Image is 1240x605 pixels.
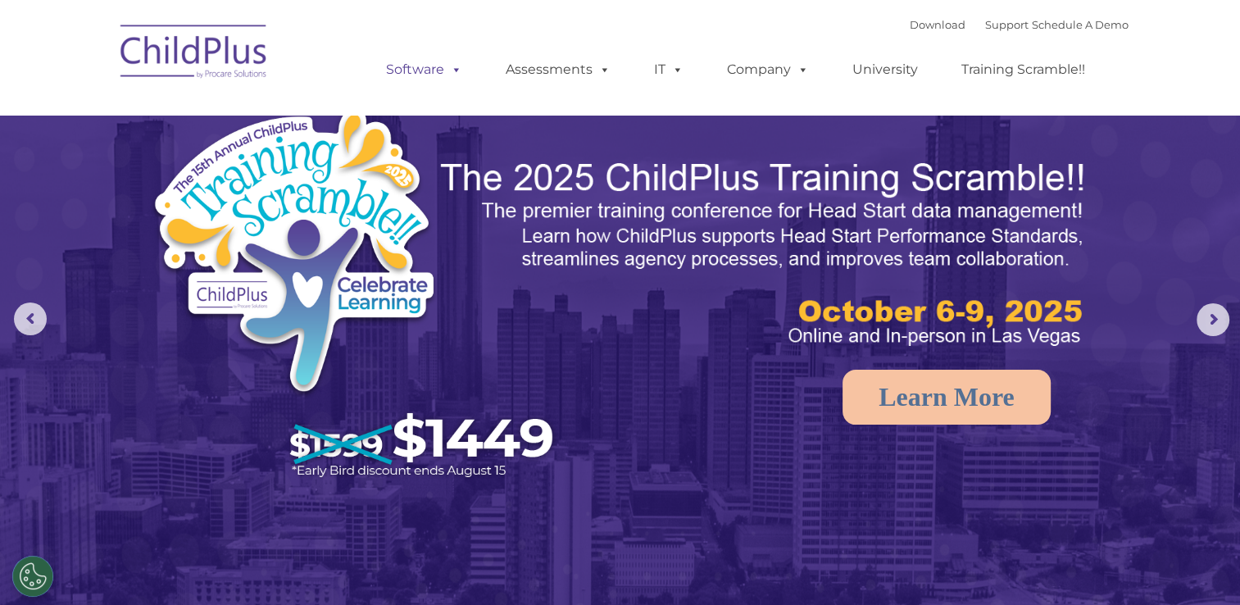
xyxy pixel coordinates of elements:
[1158,526,1240,605] iframe: Chat Widget
[228,175,298,188] span: Phone number
[370,53,479,86] a: Software
[228,108,278,121] span: Last name
[1032,18,1129,31] a: Schedule A Demo
[711,53,825,86] a: Company
[910,18,965,31] a: Download
[985,18,1029,31] a: Support
[489,53,627,86] a: Assessments
[12,556,53,597] button: Cookies Settings
[945,53,1101,86] a: Training Scramble!!
[638,53,700,86] a: IT
[112,13,276,95] img: ChildPlus by Procare Solutions
[910,18,1129,31] font: |
[836,53,934,86] a: University
[843,370,1051,425] a: Learn More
